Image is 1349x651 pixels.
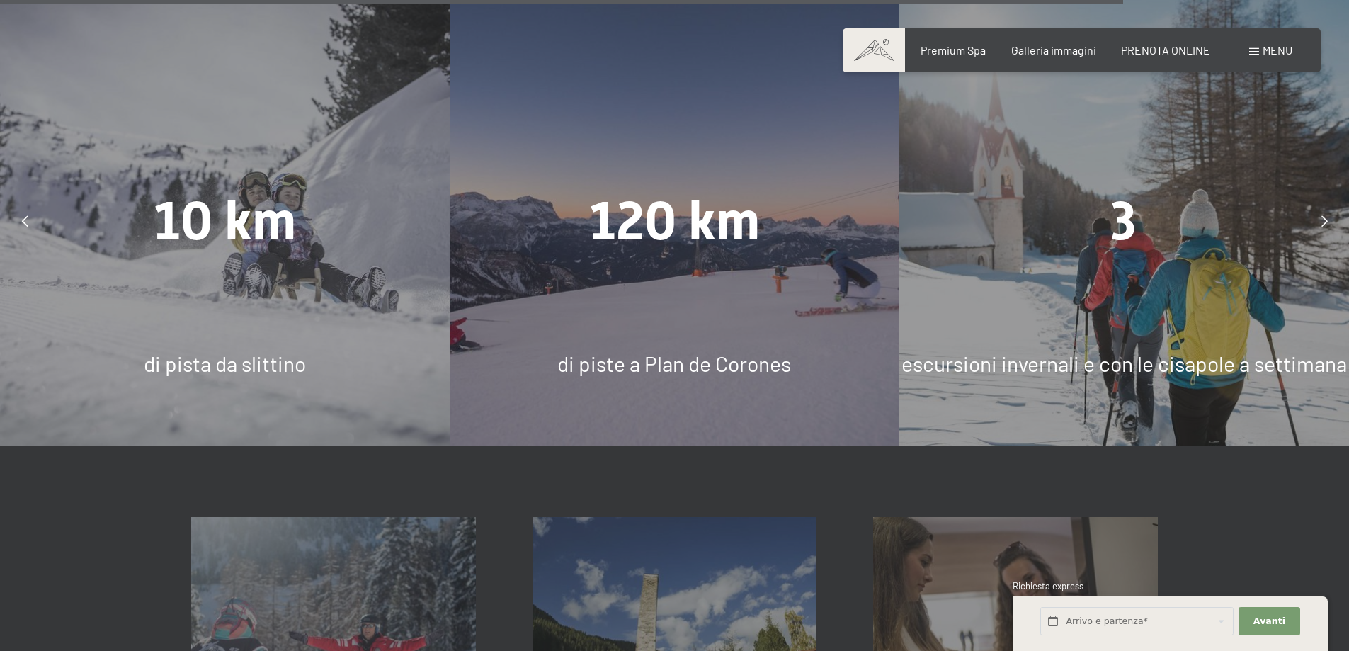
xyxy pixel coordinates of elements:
[557,351,791,376] span: di piste a Plan de Corones
[921,43,986,57] a: Premium Spa
[1111,190,1137,252] span: 3
[1253,615,1285,628] span: Avanti
[901,351,1347,376] span: escursioni invernali e con le cisapole a settimana
[154,190,296,252] span: 10 km
[1239,607,1299,636] button: Avanti
[1013,580,1083,591] span: Richiesta express
[144,351,306,376] span: di pista da slittino
[1121,43,1210,57] a: PRENOTA ONLINE
[1263,43,1292,57] span: Menu
[1011,43,1096,57] a: Galleria immagini
[589,190,760,252] span: 120 km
